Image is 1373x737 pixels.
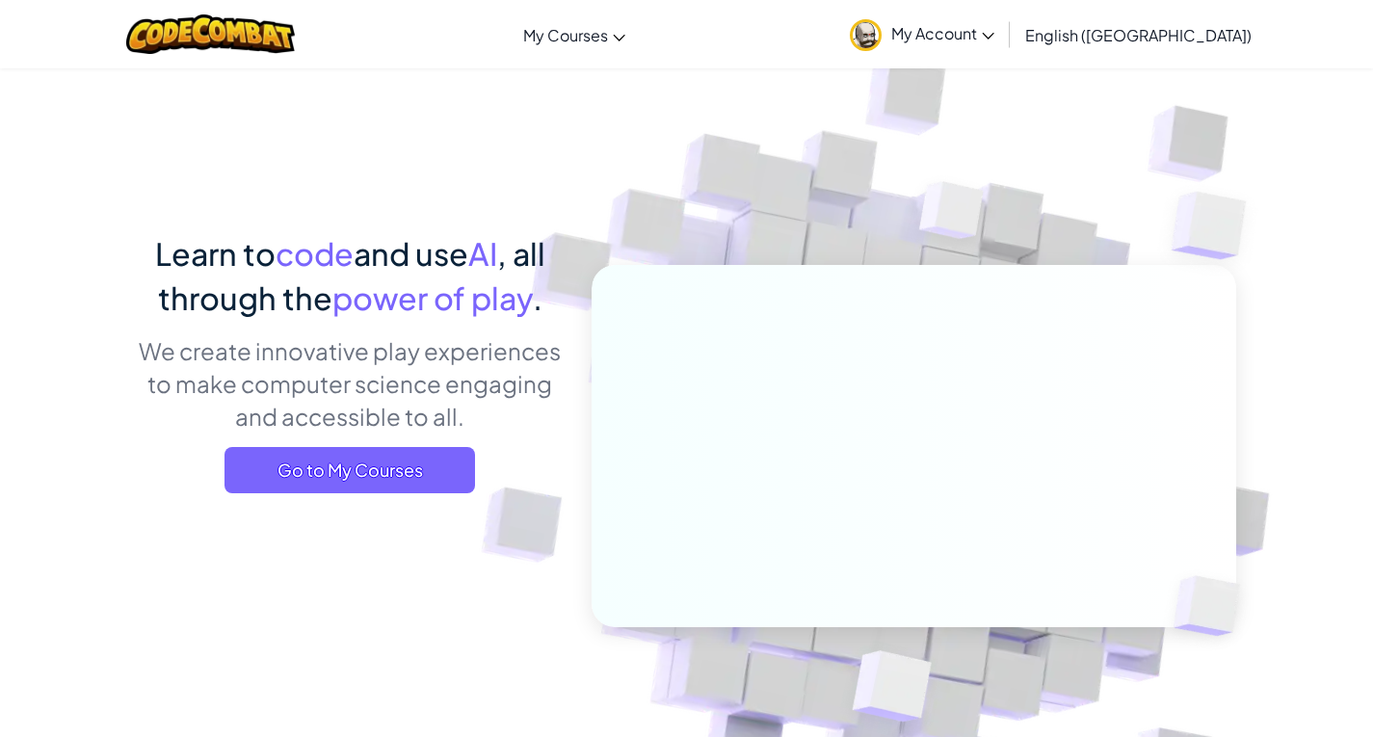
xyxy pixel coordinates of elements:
p: We create innovative play experiences to make computer science engaging and accessible to all. [138,334,563,433]
span: Learn to [155,234,276,273]
img: avatar [850,19,882,51]
span: . [533,278,542,317]
img: Overlap cubes [1141,536,1285,676]
span: power of play [332,278,533,317]
span: My Account [891,23,994,43]
a: English ([GEOGRAPHIC_DATA]) [1016,9,1261,61]
span: AI [468,234,497,273]
a: My Account [840,4,1004,65]
img: Overlap cubes [883,144,1021,287]
span: code [276,234,354,273]
span: My Courses [523,25,608,45]
img: CodeCombat logo [126,14,295,54]
a: Go to My Courses [224,447,475,493]
img: Overlap cubes [1133,145,1300,307]
a: My Courses [514,9,635,61]
span: and use [354,234,468,273]
span: English ([GEOGRAPHIC_DATA]) [1025,25,1252,45]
